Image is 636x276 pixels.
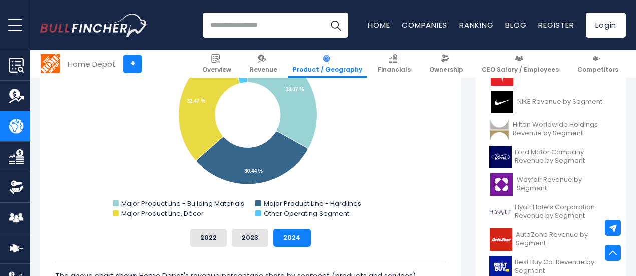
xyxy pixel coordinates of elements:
span: Hyatt Hotels Corporation Revenue by Segment [515,203,612,220]
span: Competitors [577,66,618,74]
img: H logo [489,201,512,223]
img: HD logo [41,54,60,73]
img: AZO logo [489,228,513,251]
img: Ownership [9,180,24,195]
img: F logo [489,146,512,168]
a: Register [538,20,574,30]
span: Hilton Worldwide Holdings Revenue by Segment [513,121,612,138]
span: AutoZone Revenue by Segment [516,231,612,248]
a: AutoZone Revenue by Segment [483,226,618,253]
a: Ford Motor Company Revenue by Segment [483,143,618,171]
text: Major Product Line, Décor [121,209,204,218]
a: Competitors [573,50,623,78]
span: Revenue [250,66,277,74]
div: Home Depot [68,58,116,70]
a: + [123,55,142,73]
a: Go to homepage [40,14,148,37]
a: Hyatt Hotels Corporation Revenue by Segment [483,198,618,226]
span: NIKE Revenue by Segment [517,98,602,106]
span: CEO Salary / Employees [482,66,559,74]
a: Blog [505,20,526,30]
span: Financials [378,66,411,74]
a: Product / Geography [288,50,367,78]
text: Major Product Line - Hardlines [264,199,361,208]
tspan: 32.47 % [187,98,205,104]
span: Product / Geography [293,66,362,74]
span: Tesla Revenue by Segment [517,70,606,79]
span: Ford Motor Company Revenue by Segment [515,148,612,165]
a: NIKE Revenue by Segment [483,88,618,116]
a: Wayfair Revenue by Segment [483,171,618,198]
img: W logo [489,173,514,196]
button: 2023 [232,229,268,247]
span: Overview [202,66,231,74]
img: NKE logo [489,91,514,113]
text: Major Product Line - Building Materials [121,199,244,208]
tspan: 33.07 % [285,87,304,92]
text: Other Operating Segment [264,209,349,218]
button: 2022 [190,229,227,247]
a: Ranking [459,20,493,30]
button: Search [323,13,348,38]
span: Wayfair Revenue by Segment [517,176,612,193]
a: Financials [373,50,415,78]
a: Hilton Worldwide Holdings Revenue by Segment [483,116,618,143]
button: 2024 [273,229,311,247]
span: Best Buy Co. Revenue by Segment [515,258,612,275]
a: Home [368,20,390,30]
a: Login [586,13,626,38]
a: Revenue [245,50,282,78]
span: Ownership [429,66,463,74]
tspan: 30.44 % [244,168,263,174]
a: CEO Salary / Employees [477,50,563,78]
a: Ownership [425,50,468,78]
img: Bullfincher logo [40,14,148,37]
a: Companies [402,20,447,30]
a: Overview [198,50,236,78]
img: HLT logo [489,118,510,141]
svg: Home Depot's Revenue Share by Segment [55,21,446,221]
